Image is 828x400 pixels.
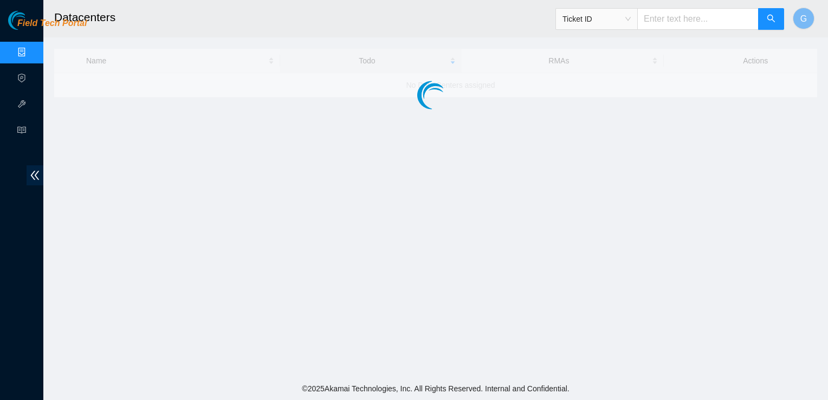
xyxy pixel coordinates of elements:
[43,377,828,400] footer: © 2025 Akamai Technologies, Inc. All Rights Reserved. Internal and Confidential.
[27,165,43,185] span: double-left
[767,14,775,24] span: search
[800,12,807,25] span: G
[562,11,631,27] span: Ticket ID
[8,11,55,30] img: Akamai Technologies
[637,8,759,30] input: Enter text here...
[793,8,814,29] button: G
[17,18,87,29] span: Field Tech Portal
[17,121,26,143] span: read
[8,20,87,34] a: Akamai TechnologiesField Tech Portal
[758,8,784,30] button: search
